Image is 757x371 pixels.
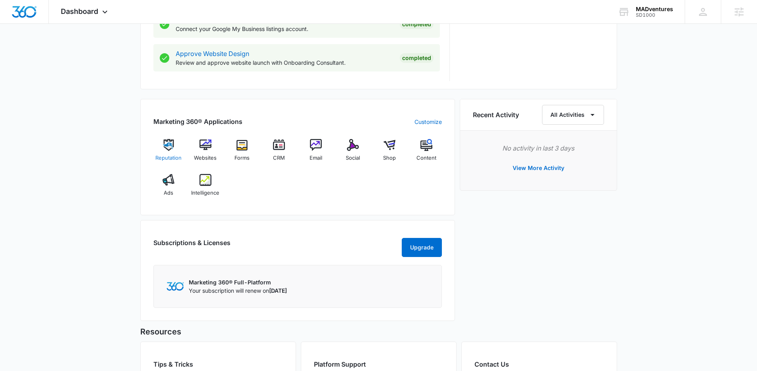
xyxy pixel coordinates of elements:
a: Content [411,139,442,168]
span: Shop [383,154,396,162]
span: Intelligence [191,189,219,197]
span: CRM [273,154,285,162]
a: Social [337,139,368,168]
div: Completed [400,53,434,63]
p: Review and approve website launch with Onboarding Consultant. [176,58,393,67]
div: account id [636,12,673,18]
span: Reputation [155,154,182,162]
h5: Resources [140,326,617,338]
p: No activity in last 3 days [473,143,604,153]
button: Upgrade [402,238,442,257]
span: Content [416,154,436,162]
h2: Contact Us [474,359,604,369]
a: Reputation [153,139,184,168]
p: Connect your Google My Business listings account. [176,25,393,33]
div: Completed [400,19,434,29]
a: Forms [227,139,257,168]
a: Approve Website Design [176,50,249,58]
span: Forms [234,154,250,162]
a: Shop [374,139,405,168]
a: Ads [153,174,184,203]
span: Ads [164,189,173,197]
img: Marketing 360 Logo [167,282,184,290]
a: Websites [190,139,221,168]
a: Email [301,139,331,168]
span: [DATE] [269,287,287,294]
h2: Platform Support [314,359,443,369]
h2: Subscriptions & Licenses [153,238,230,254]
button: All Activities [542,105,604,125]
span: Dashboard [61,7,98,15]
span: Email [310,154,322,162]
a: Intelligence [190,174,221,203]
a: CRM [264,139,294,168]
p: Marketing 360® Full-Platform [189,278,287,286]
span: Social [346,154,360,162]
h2: Tips & Tricks [153,359,283,369]
p: Your subscription will renew on [189,286,287,295]
h6: Recent Activity [473,110,519,120]
a: Customize [414,118,442,126]
span: Websites [194,154,217,162]
button: View More Activity [505,158,572,178]
h2: Marketing 360® Applications [153,117,242,126]
div: account name [636,6,673,12]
